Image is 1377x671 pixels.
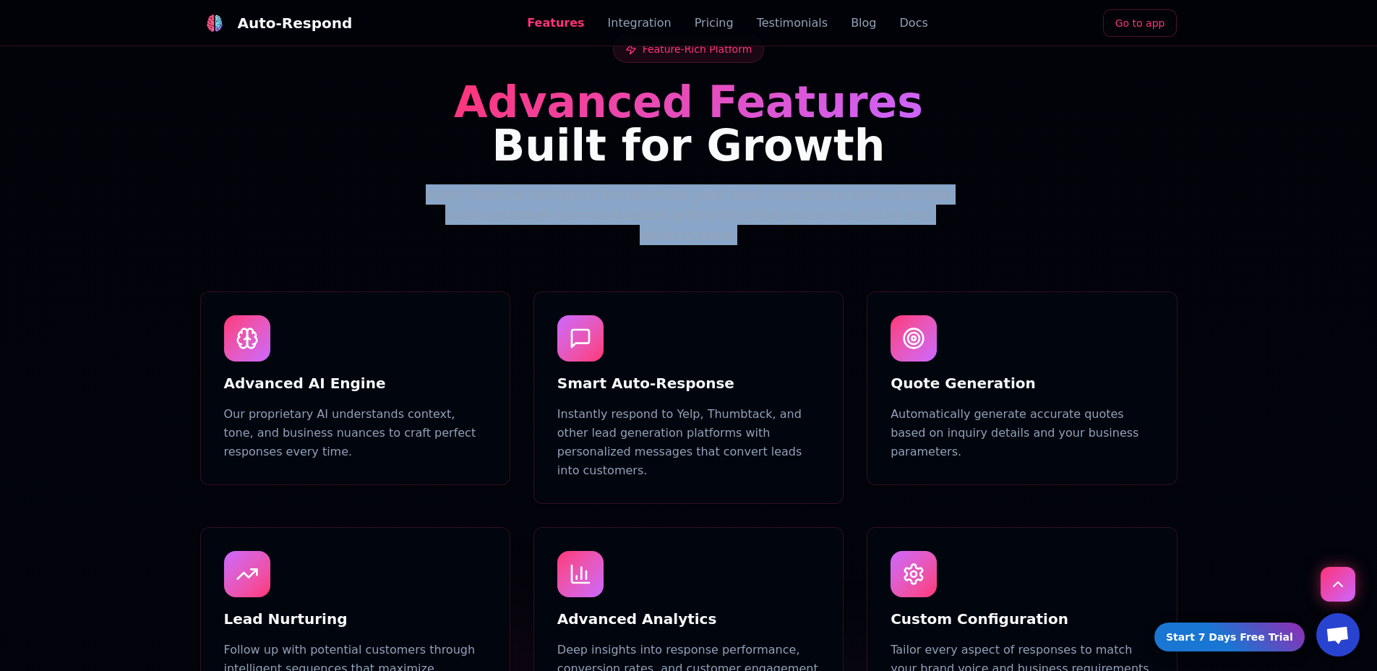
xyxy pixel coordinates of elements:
[224,373,486,393] h3: Advanced AI Engine
[900,14,928,32] a: Docs
[891,405,1153,461] p: Automatically generate accurate quotes based on inquiry details and your business parameters.
[411,184,966,245] p: Every feature designed to maximize your lead conversion and automate your customer communication ...
[1103,9,1177,37] a: Go to app
[1153,623,1306,652] a: Start 7 Days Free Trial
[557,609,820,629] h3: Advanced Analytics
[643,42,752,56] span: Feature-Rich Platform
[557,405,820,480] p: Instantly respond to Yelp, Thumbtack, and other lead generation platforms with personalized messa...
[851,14,876,32] a: Blog
[205,14,223,32] img: Auto-Respond Logo
[492,120,885,171] span: Built for Growth
[891,373,1153,393] h3: Quote Generation
[224,405,486,461] p: Our proprietary AI understands context, tone, and business nuances to craft perfect responses eve...
[608,14,672,32] a: Integration
[757,14,828,32] a: Testimonials
[200,9,353,38] a: Auto-Respond LogoAuto-Respond
[238,13,353,33] div: Auto-Respond
[891,609,1153,629] h3: Custom Configuration
[454,77,923,127] span: Advanced Features
[224,609,486,629] h3: Lead Nurturing
[557,373,820,393] h3: Smart Auto-Response
[527,14,584,32] a: Features
[695,14,734,32] a: Pricing
[1316,613,1360,657] div: Open chat
[1321,567,1355,602] button: Scroll to top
